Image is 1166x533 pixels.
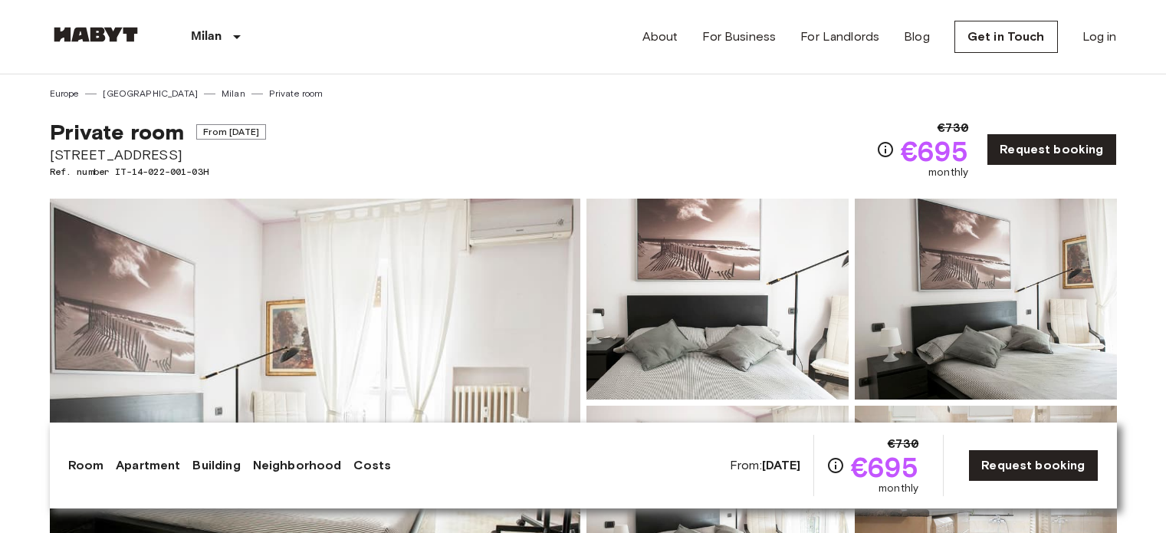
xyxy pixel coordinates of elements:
span: From: [730,457,801,474]
a: [GEOGRAPHIC_DATA] [103,87,198,100]
span: From [DATE] [196,124,266,140]
a: Get in Touch [954,21,1058,53]
svg: Check cost overview for full price breakdown. Please note that discounts apply to new joiners onl... [876,140,895,159]
a: Log in [1082,28,1117,46]
a: About [642,28,678,46]
a: Room [68,456,104,475]
a: Request booking [968,449,1098,482]
span: €730 [888,435,919,453]
a: Apartment [116,456,180,475]
span: €695 [851,453,919,481]
a: Building [192,456,240,475]
span: €695 [901,137,969,165]
a: Costs [353,456,391,475]
span: monthly [928,165,968,180]
p: Milan [191,28,222,46]
a: Blog [904,28,930,46]
a: For Business [702,28,776,46]
img: Picture of unit IT-14-022-001-03H [586,199,849,400]
span: Private room [50,119,185,145]
img: Habyt [50,27,142,42]
a: Neighborhood [253,456,342,475]
span: [STREET_ADDRESS] [50,145,266,165]
span: Ref. number IT-14-022-001-03H [50,165,266,179]
a: Request booking [987,133,1116,166]
img: Picture of unit IT-14-022-001-03H [855,199,1117,400]
svg: Check cost overview for full price breakdown. Please note that discounts apply to new joiners onl... [826,456,845,475]
a: For Landlords [800,28,879,46]
b: [DATE] [762,458,801,472]
a: Private room [269,87,324,100]
a: Milan [222,87,245,100]
span: €730 [938,119,969,137]
a: Europe [50,87,80,100]
span: monthly [879,481,918,496]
